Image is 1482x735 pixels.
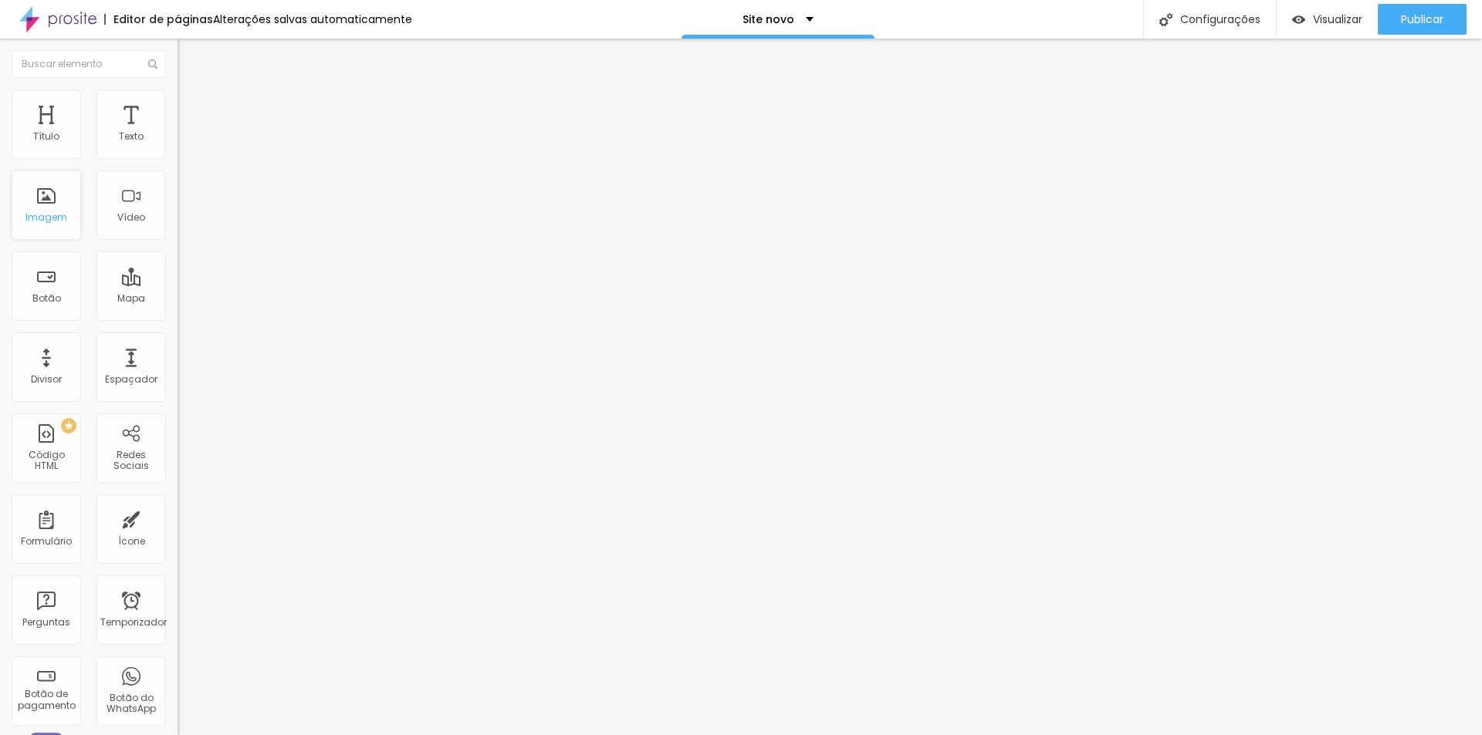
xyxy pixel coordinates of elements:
button: Publicar [1378,4,1467,35]
font: Editor de páginas [113,12,213,27]
font: Publicar [1401,12,1443,27]
font: Botão [32,292,61,305]
font: Alterações salvas automaticamente [213,12,412,27]
font: Texto [119,130,144,143]
font: Imagem [25,211,67,224]
img: Ícone [148,59,157,69]
font: Site novo [743,12,794,27]
button: Visualizar [1277,4,1378,35]
font: Formulário [21,534,72,548]
font: Divisor [31,373,62,386]
font: Botão de pagamento [18,687,76,711]
img: view-1.svg [1292,13,1305,26]
font: Mapa [117,292,145,305]
iframe: Editor [178,39,1482,735]
img: Ícone [1159,13,1172,26]
font: Título [33,130,59,143]
font: Temporizador [100,615,167,629]
font: Espaçador [105,373,157,386]
font: Código HTML [29,448,65,472]
font: Vídeo [117,211,145,224]
font: Visualizar [1313,12,1362,27]
font: Configurações [1180,12,1260,27]
font: Ícone [118,534,145,548]
font: Perguntas [22,615,70,629]
input: Buscar elemento [12,50,166,78]
font: Redes Sociais [113,448,149,472]
font: Botão do WhatsApp [107,691,156,715]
